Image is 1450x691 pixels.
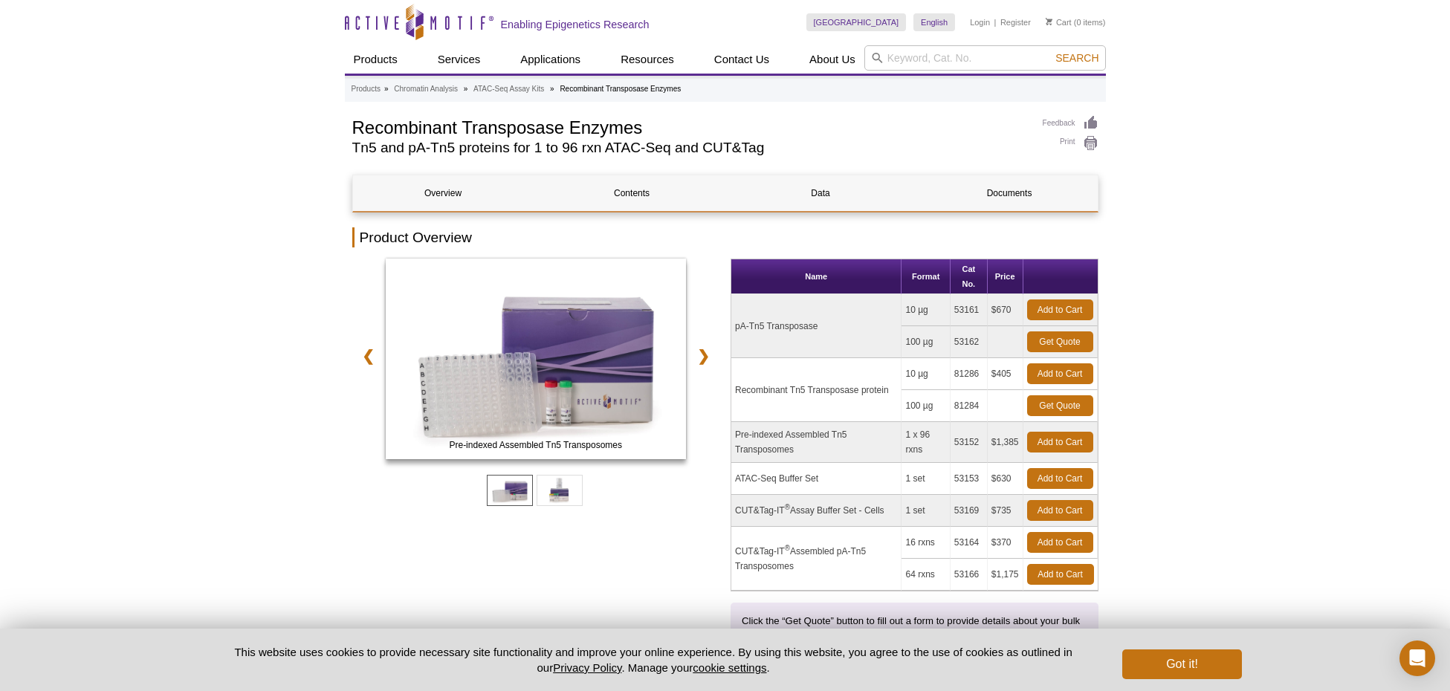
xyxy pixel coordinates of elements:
a: About Us [800,45,864,74]
li: » [464,85,468,93]
th: Cat No. [951,259,988,294]
button: Got it! [1122,649,1241,679]
td: CUT&Tag-IT Assembled pA-Tn5 Transposomes [731,527,902,591]
a: Add to Cart [1027,432,1093,452]
a: ❯ [687,339,719,373]
th: Format [902,259,950,294]
a: Login [970,17,990,27]
a: [GEOGRAPHIC_DATA] [806,13,907,31]
div: Open Intercom Messenger [1399,640,1435,676]
h2: Tn5 and pA-Tn5 proteins for 1 to 96 rxn ATAC-Seq and CUT&Tag [352,141,1028,155]
li: » [550,85,554,93]
p: This website uses cookies to provide necessary site functionality and improve your online experie... [209,644,1098,675]
span: Pre-indexed Assembled Tn5 Transposomes [389,438,683,452]
input: Keyword, Cat. No. [864,45,1106,71]
td: 53162 [951,326,988,358]
td: 10 µg [902,358,950,390]
td: 64 rxns [902,559,950,591]
td: 53152 [951,422,988,463]
td: 81284 [951,390,988,422]
td: CUT&Tag-IT Assay Buffer Set - Cells [731,495,902,527]
li: » [384,85,389,93]
a: Contact Us [705,45,778,74]
td: 53169 [951,495,988,527]
td: $630 [988,463,1023,495]
a: Products [352,82,381,96]
td: 10 µg [902,294,950,326]
td: 53166 [951,559,988,591]
h1: Recombinant Transposase Enzymes [352,115,1028,137]
a: Add to Cart [1027,500,1093,521]
td: 1 x 96 rxns [902,422,950,463]
a: Add to Cart [1027,532,1093,553]
a: Get Quote [1027,395,1093,416]
td: 53164 [951,527,988,559]
a: Add to Cart [1027,468,1093,489]
button: Search [1051,51,1103,65]
li: (0 items) [1046,13,1106,31]
td: $670 [988,294,1023,326]
img: Your Cart [1046,18,1052,25]
td: $735 [988,495,1023,527]
button: cookie settings [693,661,766,674]
td: 1 set [902,463,950,495]
th: Price [988,259,1023,294]
a: Cart [1046,17,1072,27]
a: Resources [612,45,683,74]
a: ❮ [352,339,384,373]
td: 53161 [951,294,988,326]
td: $370 [988,527,1023,559]
td: 53153 [951,463,988,495]
td: Recombinant Tn5 Transposase protein [731,358,902,422]
h2: Product Overview [352,227,1098,247]
td: 100 µg [902,390,950,422]
a: Register [1000,17,1031,27]
sup: ® [785,544,790,552]
a: ATAC-Seq Assay Kits [473,82,544,96]
a: Get Quote [1027,331,1093,352]
td: 81286 [951,358,988,390]
a: Print [1043,135,1098,152]
td: ATAC-Seq Buffer Set [731,463,902,495]
li: | [994,13,997,31]
a: Products [345,45,407,74]
img: Pre-indexed Assembled Tn5 Transposomes [386,259,687,459]
a: English [913,13,955,31]
a: Contents [542,175,722,211]
a: ATAC-Seq Kit [386,259,687,464]
a: Services [429,45,490,74]
h2: Enabling Epigenetics Research [501,18,650,31]
td: $1,175 [988,559,1023,591]
a: Add to Cart [1027,363,1093,384]
td: 16 rxns [902,527,950,559]
td: pA-Tn5 Transposase [731,294,902,358]
td: 1 set [902,495,950,527]
span: Search [1055,52,1098,64]
li: Recombinant Transposase Enzymes [560,85,681,93]
a: Privacy Policy [553,661,621,674]
a: Add to Cart [1027,564,1094,585]
a: Documents [919,175,1100,211]
a: Feedback [1043,115,1098,132]
td: 100 µg [902,326,950,358]
a: Add to Cart [1027,299,1093,320]
td: $405 [988,358,1023,390]
td: $1,385 [988,422,1023,463]
p: Click the “Get Quote” button to fill out a form to provide details about your bulk request, and y... [742,614,1087,658]
td: Pre-indexed Assembled Tn5 Transposomes [731,422,902,463]
a: Chromatin Analysis [394,82,458,96]
a: Data [731,175,911,211]
sup: ® [785,503,790,511]
a: Applications [511,45,589,74]
th: Name [731,259,902,294]
a: Overview [353,175,534,211]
